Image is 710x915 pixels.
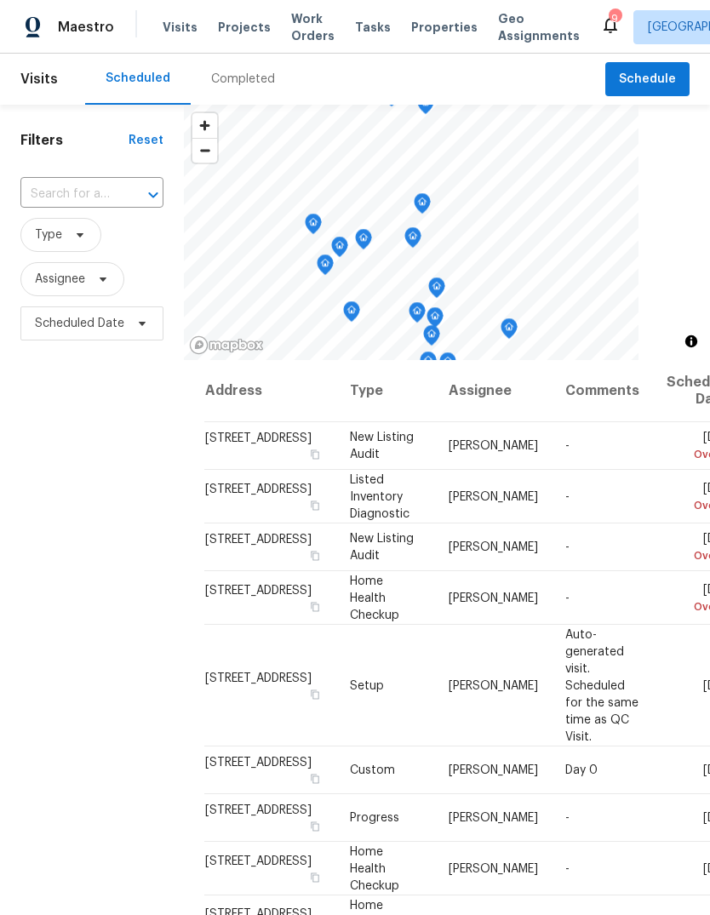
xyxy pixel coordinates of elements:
span: [PERSON_NAME] [449,440,538,452]
span: [STREET_ADDRESS] [205,432,312,444]
span: Schedule [619,69,676,90]
span: Projects [218,19,271,36]
span: Tasks [355,21,391,33]
button: Copy Address [307,548,323,563]
span: Type [35,226,62,243]
button: Zoom out [192,138,217,163]
button: Copy Address [307,447,323,462]
div: Map marker [305,214,322,240]
span: [STREET_ADDRESS] [205,804,312,816]
span: Zoom out [192,139,217,163]
span: [STREET_ADDRESS] [205,584,312,596]
span: - [565,592,570,603]
span: - [565,812,570,824]
th: Type [336,360,435,422]
div: Map marker [501,318,518,345]
div: Map marker [343,301,360,328]
div: Map marker [420,352,437,378]
span: Scheduled Date [35,315,124,332]
span: [STREET_ADDRESS] [205,534,312,546]
span: Toggle attribution [686,332,696,351]
a: Mapbox homepage [189,335,264,355]
button: Copy Address [307,869,323,884]
button: Copy Address [307,686,323,701]
th: Address [204,360,336,422]
span: Listed Inventory Diagnostic [350,473,409,519]
div: Map marker [428,277,445,304]
button: Copy Address [307,598,323,614]
span: Day 0 [565,764,598,776]
h1: Filters [20,132,129,149]
th: Comments [552,360,653,422]
button: Open [141,183,165,207]
button: Copy Address [307,819,323,834]
span: - [565,862,570,874]
div: Map marker [423,325,440,352]
span: Progress [350,812,399,824]
span: Home Health Checkup [350,575,399,620]
span: Assignee [35,271,85,288]
div: Map marker [409,302,426,329]
div: Map marker [331,237,348,263]
span: [PERSON_NAME] [449,812,538,824]
span: - [565,490,570,502]
span: Custom [350,764,395,776]
div: Completed [211,71,275,88]
div: Map marker [414,193,431,220]
div: Reset [129,132,163,149]
span: - [565,440,570,452]
span: Properties [411,19,478,36]
span: [PERSON_NAME] [449,592,538,603]
input: Search for an address... [20,181,116,208]
button: Copy Address [307,771,323,786]
span: Auto-generated visit. Scheduled for the same time as QC Visit. [565,628,638,742]
div: Map marker [439,352,456,379]
div: Map marker [404,227,421,254]
span: Home Health Checkup [350,845,399,891]
span: Geo Assignments [498,10,580,44]
span: New Listing Audit [350,533,414,562]
span: Maestro [58,19,114,36]
span: [STREET_ADDRESS] [205,483,312,495]
span: Work Orders [291,10,335,44]
div: Map marker [317,254,334,281]
span: [PERSON_NAME] [449,541,538,553]
div: Map marker [355,229,372,255]
button: Toggle attribution [681,331,701,352]
th: Assignee [435,360,552,422]
span: [STREET_ADDRESS] [205,672,312,683]
span: [PERSON_NAME] [449,764,538,776]
span: Setup [350,679,384,691]
span: New Listing Audit [350,432,414,460]
button: Zoom in [192,113,217,138]
span: Visits [163,19,198,36]
span: - [565,541,570,553]
span: [PERSON_NAME] [449,490,538,502]
button: Schedule [605,62,690,97]
canvas: Map [184,105,638,360]
div: Map marker [427,307,444,334]
span: [PERSON_NAME] [449,862,538,874]
span: [PERSON_NAME] [449,679,538,691]
span: [STREET_ADDRESS] [205,855,312,866]
div: 9 [609,10,621,27]
div: Map marker [417,94,434,120]
div: Scheduled [106,70,170,87]
button: Copy Address [307,497,323,512]
span: Visits [20,60,58,98]
span: [STREET_ADDRESS] [205,757,312,769]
